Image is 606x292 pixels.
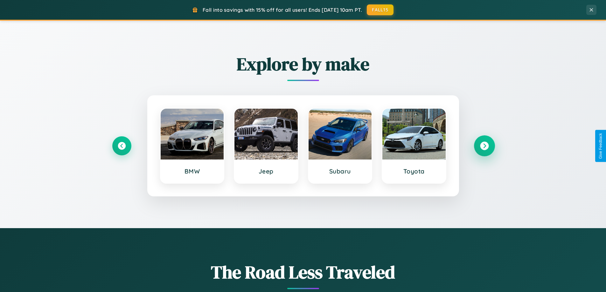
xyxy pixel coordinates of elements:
[367,4,394,15] button: FALL15
[112,52,494,76] h2: Explore by make
[315,167,366,175] h3: Subaru
[203,7,362,13] span: Fall into savings with 15% off for all users! Ends [DATE] 10am PT.
[389,167,439,175] h3: Toyota
[112,260,494,284] h1: The Road Less Traveled
[598,133,603,159] div: Give Feedback
[167,167,218,175] h3: BMW
[241,167,291,175] h3: Jeep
